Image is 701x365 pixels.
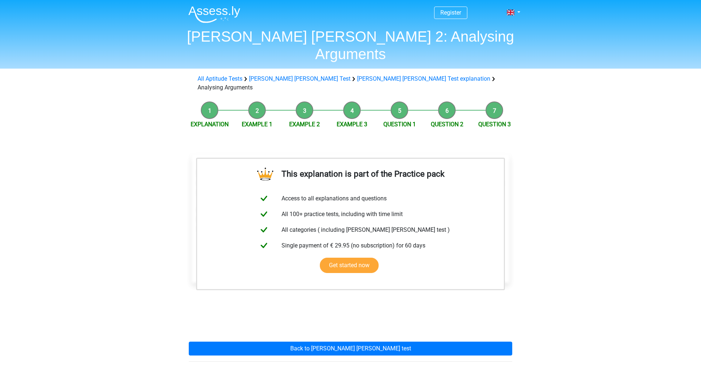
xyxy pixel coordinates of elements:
a: [PERSON_NAME] [PERSON_NAME] Test [249,75,350,82]
a: Explanation [191,121,229,128]
div: Analysing Arguments [195,74,506,92]
a: Register [440,9,461,16]
div: Could traditional companies make more profit if they free up more budget to digitize and have a p... [192,164,509,239]
a: Question 2 [431,121,463,128]
a: Question 3 [478,121,511,128]
a: [PERSON_NAME] [PERSON_NAME] Test explanation [357,75,490,82]
h1: [PERSON_NAME] [PERSON_NAME] 2: Analysing Arguments [183,28,518,63]
a: Question 1 [383,121,416,128]
a: Example 1 [242,121,272,128]
a: Example 2 [289,121,320,128]
img: Assessly [188,6,240,23]
a: Example 3 [337,121,367,128]
a: All Aptitude Tests [198,75,242,82]
a: Back to [PERSON_NAME] [PERSON_NAME] test [189,342,512,356]
a: Get started now [320,258,379,273]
